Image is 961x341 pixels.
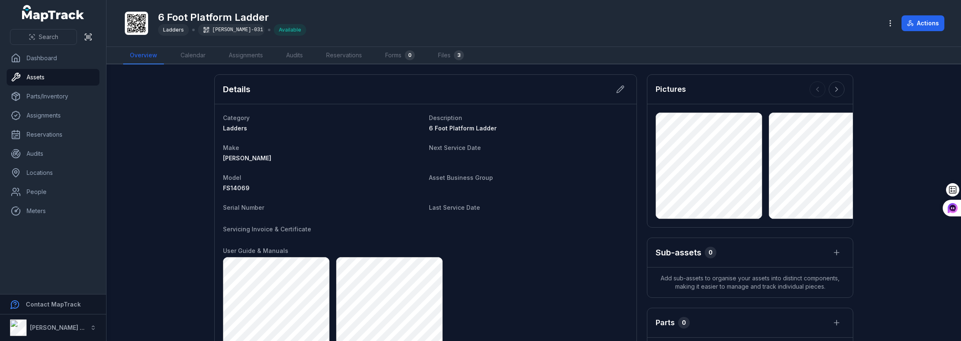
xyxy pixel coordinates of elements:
span: Next Service Date [429,144,481,151]
div: 3 [454,50,464,60]
div: 0 [705,247,716,258]
span: FS14069 [223,184,250,191]
div: [PERSON_NAME]-031 [198,24,265,36]
span: Servicing Invoice & Certificate [223,226,311,233]
h2: Details [223,83,250,95]
a: Parts/Inventory [7,88,99,105]
span: Add sub-assets to organise your assets into distinct components, making it easier to manage and t... [647,267,853,297]
span: Ladders [163,27,184,33]
a: Dashboard [7,50,99,66]
a: Files3 [431,47,471,64]
div: Available [274,24,306,36]
a: Assignments [222,47,270,64]
span: Category [223,114,250,121]
strong: [PERSON_NAME] Air [30,324,88,331]
span: User Guide & Manuals [223,247,288,254]
div: 0 [678,317,690,329]
span: Description [429,114,462,121]
a: Reservations [7,126,99,143]
span: Last Service Date [429,204,480,211]
div: 0 [405,50,415,60]
h3: Parts [656,317,675,329]
a: Calendar [174,47,212,64]
span: [PERSON_NAME] [223,155,271,162]
span: 6 Foot Platform Ladder [429,125,497,132]
button: Search [10,29,77,45]
a: MapTrack [22,5,84,22]
a: Locations [7,164,99,181]
a: Reservations [320,47,369,64]
span: Make [223,144,239,151]
h1: 6 Foot Platform Ladder [158,11,306,24]
strong: Contact MapTrack [26,301,81,308]
span: Serial Number [223,204,264,211]
h3: Pictures [656,83,686,95]
span: Model [223,174,241,181]
a: Audits [7,145,99,162]
a: Overview [123,47,164,64]
a: Assets [7,69,99,86]
span: Asset Business Group [429,174,493,181]
span: Ladders [223,125,247,132]
button: Actions [902,15,944,31]
a: Audits [280,47,310,64]
a: Assignments [7,107,99,124]
a: Meters [7,203,99,219]
h2: Sub-assets [656,247,701,258]
span: Search [39,33,58,41]
a: Forms0 [379,47,421,64]
a: People [7,184,99,200]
